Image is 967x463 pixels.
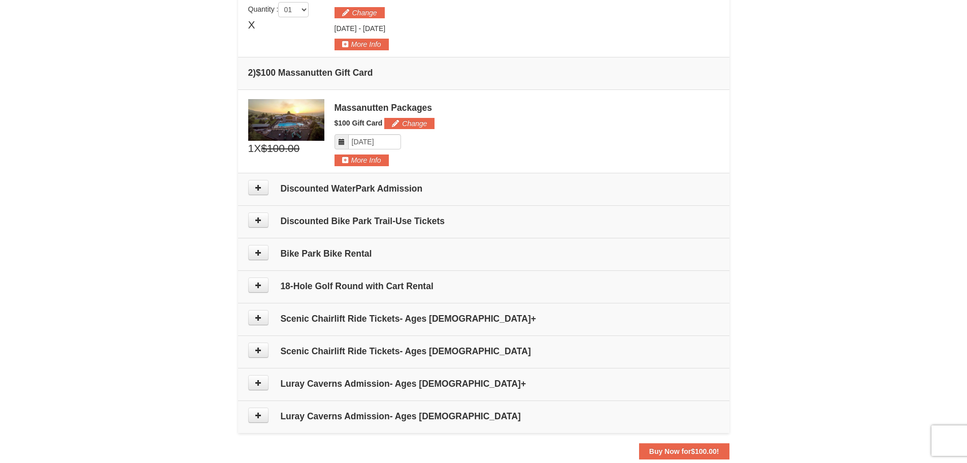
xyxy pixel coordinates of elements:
[248,5,309,13] span: Quantity :
[248,281,719,291] h4: 18-Hole Golf Round with Cart Rental
[335,155,389,166] button: More Info
[363,24,385,33] span: [DATE]
[639,443,729,459] button: Buy Now for$100.00!
[248,216,719,226] h4: Discounted Bike Park Trail-Use Tickets
[253,68,256,78] span: )
[248,411,719,421] h4: Luray Caverns Admission- Ages [DEMOGRAPHIC_DATA]
[384,118,435,129] button: Change
[248,249,719,259] h4: Bike Park Bike Rental
[254,141,261,156] span: X
[335,103,719,113] div: Massanutten Packages
[248,68,719,78] h4: 2 $100 Massanutten Gift Card
[248,17,255,33] span: X
[358,24,361,33] span: -
[335,7,385,18] button: Change
[649,447,719,455] strong: Buy Now for !
[248,183,719,194] h4: Discounted WaterPark Admission
[248,379,719,389] h4: Luray Caverns Admission- Ages [DEMOGRAPHIC_DATA]+
[248,314,719,324] h4: Scenic Chairlift Ride Tickets- Ages [DEMOGRAPHIC_DATA]+
[335,39,389,50] button: More Info
[248,141,254,156] span: 1
[335,24,357,33] span: [DATE]
[248,99,324,141] img: 6619879-1.jpg
[335,119,383,127] span: $100 Gift Card
[261,141,299,156] span: $100.00
[248,346,719,356] h4: Scenic Chairlift Ride Tickets- Ages [DEMOGRAPHIC_DATA]
[691,447,717,455] span: $100.00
